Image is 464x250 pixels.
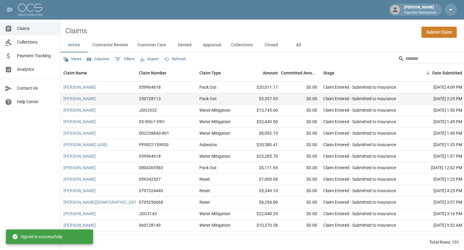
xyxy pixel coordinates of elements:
[63,64,87,81] div: Claim Name
[139,234,161,240] div: 059932431
[199,176,210,182] div: Reset
[281,64,317,81] div: Committed Amount
[242,220,281,231] div: $10,370.56
[65,27,87,35] h2: Claims
[163,54,187,64] button: Refresh
[281,162,320,174] div: $0.00
[199,222,230,228] div: Water Mitigation
[281,93,320,105] div: $0.00
[199,107,230,113] div: Water Mitigation
[199,199,210,205] div: Reset
[281,231,320,243] div: $0.00
[63,142,108,148] a: [PERSON_NAME] (ASB)
[242,174,281,185] div: $7,000.68
[139,165,163,171] div: 0804365583
[17,99,55,105] span: Help Center
[281,128,320,139] div: $0.00
[323,165,396,171] div: Claim Entered - Submitted to Insurance
[323,107,396,113] div: Claim Entered - Submitted to Insurance
[199,211,230,217] div: Water Mitigation
[323,153,396,159] div: Claim Entered - Submitted to Insurance
[281,139,320,151] div: $0.00
[323,211,396,217] div: Claim Entered - Submitted to Insurance
[139,222,161,228] div: 060128149
[139,54,160,64] button: Export
[281,220,320,231] div: $0.00
[60,38,464,52] div: dynamic tabs
[323,130,396,136] div: Claim Entered - Submitted to Insurance
[199,119,230,125] div: Water Mitigation
[281,116,320,128] div: $0.00
[63,222,96,228] a: [PERSON_NAME]
[281,64,320,81] div: Committed Amount
[242,151,281,162] div: $23,285.70
[199,130,230,136] div: Water Mitigation
[63,96,96,102] a: [PERSON_NAME]
[171,38,198,52] button: Denied
[63,211,96,217] a: [PERSON_NAME]
[113,54,136,64] button: Show filters
[139,130,169,136] div: 002238840-801
[323,84,396,90] div: Claim Entered - Submitted to Insurance
[60,64,136,81] div: Claim Name
[196,64,242,81] div: Claim Type
[398,54,463,65] div: Search
[139,107,157,113] div: JDG3332
[139,211,157,217] div: JDG3143
[404,10,436,15] p: HyperDry Restoration
[281,151,320,162] div: $0.00
[136,64,196,81] div: Claim Number
[320,64,411,81] div: Stage
[85,54,111,64] button: Select columns
[323,142,396,148] div: Claim Entered - Submitted to Insurance
[281,185,320,197] div: $0.00
[323,64,334,81] div: Stage
[62,54,83,64] button: Views
[139,153,161,159] div: 059964618
[199,153,230,159] div: Water Mitigation
[88,38,133,52] button: Contractor Review
[198,38,226,52] button: Appraisal
[242,116,281,128] div: $32,449.50
[4,4,16,16] button: open drawer
[242,185,281,197] div: $5,349.10
[263,64,278,81] div: Amount
[139,199,163,205] div: 0795256668
[242,208,281,220] div: $22,940.29
[199,165,217,171] div: Pack Out
[281,208,320,220] div: $0.00
[323,96,396,102] div: Claim Entered - Submitted to Insurance
[199,84,217,90] div: Pack Out
[17,85,55,91] span: Contact Us
[323,176,396,182] div: Claim Entered - Submitted to Insurance
[323,222,396,228] div: Claim Entered - Submitted to Insurance
[323,119,396,125] div: Claim Entered - Submitted to Insurance
[139,96,161,102] div: 250728113
[63,84,96,90] a: [PERSON_NAME]
[226,38,258,52] button: Collections
[285,38,312,52] button: All
[429,239,459,245] div: Total Rows: 101
[5,239,55,245] div: © 2025 One Claim Solution
[63,165,96,171] a: [PERSON_NAME]
[63,130,96,136] a: [PERSON_NAME]
[63,188,96,194] a: [PERSON_NAME]
[63,199,140,205] a: [PERSON_NAME][DEMOGRAPHIC_DATA]
[242,162,281,174] div: $5,171.65
[242,231,281,243] div: $13,171.06
[139,142,169,148] div: PP0021159930
[139,64,166,81] div: Claim Number
[199,64,221,81] div: Claim Type
[199,142,217,148] div: Asbestos
[63,107,96,113] a: [PERSON_NAME]
[323,188,396,194] div: Claim Entered - Submitted to Insurance
[17,25,55,32] span: Claims
[281,174,320,185] div: $0.00
[12,231,63,242] div: Signed in successfully.
[258,38,285,52] button: Closed
[242,139,281,151] div: $20,580.41
[199,234,217,240] div: Asbestos
[63,119,96,125] a: [PERSON_NAME]
[199,188,210,194] div: Reset
[281,82,320,93] div: $0.00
